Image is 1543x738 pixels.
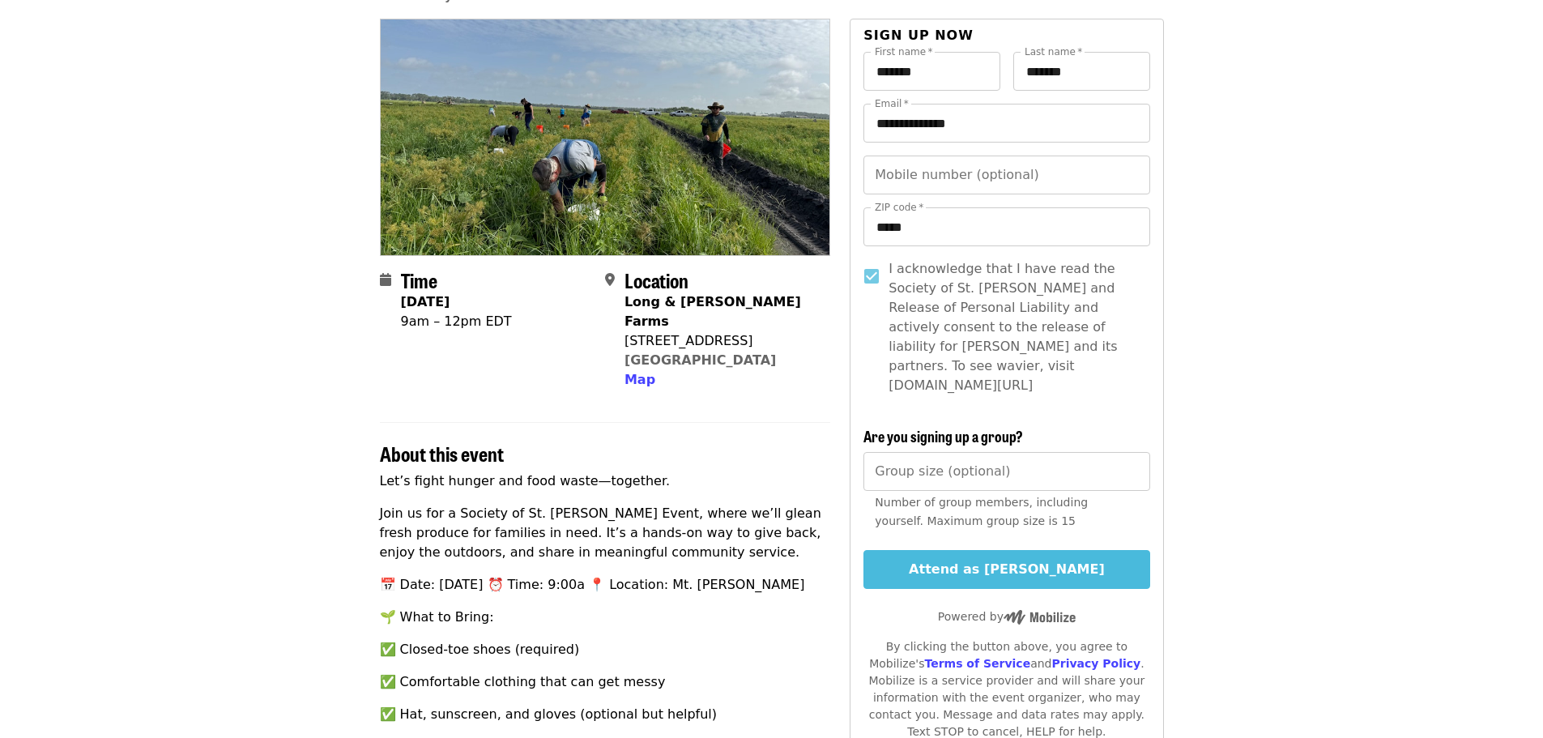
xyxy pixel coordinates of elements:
[1051,657,1140,670] a: Privacy Policy
[380,608,831,627] p: 🌱 What to Bring:
[380,439,504,467] span: About this event
[624,331,817,351] div: [STREET_ADDRESS]
[863,207,1149,246] input: ZIP code
[380,640,831,659] p: ✅ Closed-toe shoes (required)
[380,575,831,595] p: 📅 Date: [DATE] ⏰ Time: 9:00a 📍 Location: Mt. [PERSON_NAME]
[381,19,830,254] img: Join Society of St. Andrew for a Glean in Mt. Dora , FL✨ organized by Society of St. Andrew
[380,672,831,692] p: ✅ Comfortable clothing that can get messy
[863,28,974,43] span: Sign up now
[875,99,909,109] label: Email
[863,550,1149,589] button: Attend as [PERSON_NAME]
[624,266,688,294] span: Location
[938,610,1076,623] span: Powered by
[875,203,923,212] label: ZIP code
[863,52,1000,91] input: First name
[380,471,831,491] p: Let’s fight hunger and food waste—together.
[863,156,1149,194] input: Mobile number (optional)
[863,104,1149,143] input: Email
[924,657,1030,670] a: Terms of Service
[875,496,1088,527] span: Number of group members, including yourself. Maximum group size is 15
[380,705,831,724] p: ✅ Hat, sunscreen, and gloves (optional but helpful)
[401,312,512,331] div: 9am – 12pm EDT
[863,452,1149,491] input: [object Object]
[863,425,1023,446] span: Are you signing up a group?
[624,370,655,390] button: Map
[380,504,831,562] p: Join us for a Society of St. [PERSON_NAME] Event, where we’ll glean fresh produce for families in...
[401,294,450,309] strong: [DATE]
[624,294,801,329] strong: Long & [PERSON_NAME] Farms
[401,266,437,294] span: Time
[624,352,776,368] a: [GEOGRAPHIC_DATA]
[380,272,391,288] i: calendar icon
[624,372,655,387] span: Map
[605,272,615,288] i: map-marker-alt icon
[875,47,933,57] label: First name
[1013,52,1150,91] input: Last name
[889,259,1136,395] span: I acknowledge that I have read the Society of St. [PERSON_NAME] and Release of Personal Liability...
[1025,47,1082,57] label: Last name
[1004,610,1076,625] img: Powered by Mobilize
